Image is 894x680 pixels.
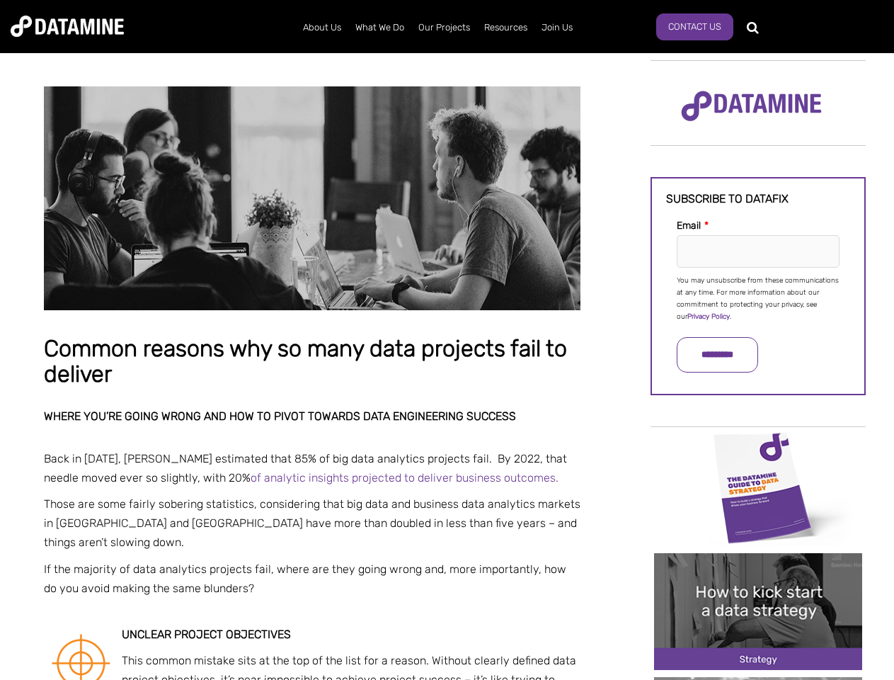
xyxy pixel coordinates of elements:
a: Resources [477,9,534,46]
img: Common reasons why so many data projects fail to deliver [44,86,580,310]
a: Our Projects [411,9,477,46]
strong: Unclear project objectives [122,628,291,641]
a: Privacy Policy [687,312,730,321]
h2: Where you’re going wrong and how to pivot towards data engineering success [44,410,580,423]
h3: Subscribe to datafix [666,193,850,205]
img: Datamine Logo No Strapline - Purple [672,81,831,131]
a: About Us [296,9,348,46]
img: 20241212 How to kick start a data strategy-2 [654,553,862,670]
img: Data Strategy Cover thumbnail [654,429,862,545]
a: of analytic insights projected to deliver business outcomes. [251,471,558,484]
p: Those are some fairly sobering statistics, considering that big data and business data analytics ... [44,494,580,552]
a: What We Do [348,9,411,46]
img: Datamine [11,16,124,37]
p: You may unsubscribe from these communications at any time. For more information about our commitm... [677,275,839,323]
span: Email [677,220,701,232]
h1: Common reasons why so many data projects fail to deliver [44,336,580,387]
a: Join Us [534,9,580,46]
p: Back in [DATE], [PERSON_NAME] estimated that 85% of big data analytics projects fail. By 2022, th... [44,449,580,487]
a: Contact Us [656,13,733,40]
p: If the majority of data analytics projects fail, where are they going wrong and, more importantly... [44,560,580,598]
